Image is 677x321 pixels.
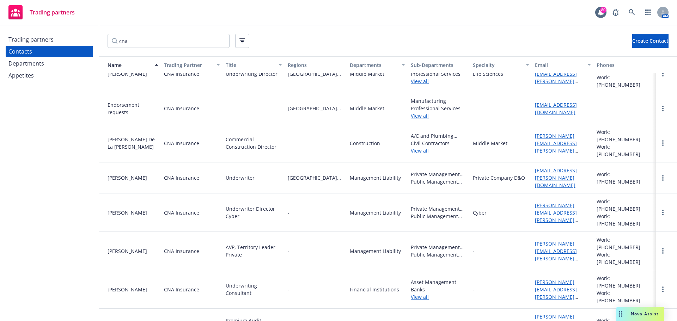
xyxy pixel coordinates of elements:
[288,140,344,147] span: -
[659,247,667,255] a: more
[108,70,158,78] div: [PERSON_NAME]
[411,70,467,78] span: Professional Services
[226,282,282,297] div: Underwriting Consultant
[108,209,158,216] div: [PERSON_NAME]
[350,209,401,216] div: Management Liability
[411,171,467,178] span: Private Management Liability
[164,174,199,181] div: CNA Insurance
[285,56,347,73] button: Regions
[288,70,344,78] span: [GEOGRAPHIC_DATA][US_STATE]
[659,69,667,78] a: more
[102,61,151,69] div: Name
[411,205,467,212] span: Private Management Liability
[609,5,623,19] a: Report a Bug
[6,2,78,22] a: Trading partners
[6,34,93,45] a: Trading partners
[411,286,467,293] span: Banks
[411,251,467,258] span: Public Management Liability
[625,5,639,19] a: Search
[411,105,467,112] span: Professional Services
[641,5,655,19] a: Switch app
[632,34,669,48] button: Create Contact
[411,78,467,85] a: View all
[164,286,199,293] div: CNA Insurance
[226,243,282,258] div: AVP, Territory Leader - Private
[473,140,507,147] div: Middle Market
[535,202,577,231] a: [PERSON_NAME][EMAIL_ADDRESS][PERSON_NAME][DOMAIN_NAME]
[108,136,158,150] div: [PERSON_NAME] De La [PERSON_NAME]
[597,105,598,112] div: -
[616,307,664,321] button: Nova Assist
[108,247,158,255] div: [PERSON_NAME]
[597,289,653,304] div: Work: [PHONE_NUMBER]
[411,293,467,301] a: View all
[597,212,653,227] div: Work: [PHONE_NUMBER]
[226,61,274,69] div: Title
[6,70,93,81] a: Appetites
[226,174,255,181] div: Underwriter
[473,247,475,255] div: -
[473,61,522,69] div: Specialty
[288,174,344,181] span: [GEOGRAPHIC_DATA][US_STATE]
[659,139,667,147] a: more
[350,105,384,112] div: Middle Market
[411,112,467,119] a: View all
[659,285,667,294] a: more
[597,251,653,266] div: Work: [PHONE_NUMBER]
[408,56,470,73] button: Sub-Departments
[597,274,653,289] div: Work: [PHONE_NUMBER]
[411,178,467,185] span: Public Management Liability
[535,240,577,269] a: [PERSON_NAME][EMAIL_ADDRESS][PERSON_NAME][DOMAIN_NAME]
[350,140,380,147] div: Construction
[350,174,401,181] div: Management Liability
[226,105,227,112] div: -
[411,147,467,154] a: View all
[473,174,525,181] div: Private Company D&O
[659,174,667,182] a: more
[350,61,397,69] div: Departments
[616,307,625,321] div: Drag to move
[164,247,199,255] div: CNA Insurance
[226,70,277,78] div: Underwriting Director
[411,97,467,105] span: Manufacturing
[8,46,32,57] div: Contacts
[597,198,653,212] div: Work: [PHONE_NUMBER]
[164,209,199,216] div: CNA Insurance
[8,70,34,81] div: Appetites
[597,74,653,88] div: Work: [PHONE_NUMBER]
[600,7,606,13] div: 80
[473,209,487,216] div: Cyber
[6,58,93,69] a: Departments
[8,58,44,69] div: Departments
[470,56,532,73] button: Specialty
[350,70,384,78] div: Middle Market
[473,70,503,78] div: Life Sciences
[226,205,282,220] div: Underwriter Director Cyber
[535,132,577,161] a: [PERSON_NAME][EMAIL_ADDRESS][PERSON_NAME][DOMAIN_NAME]
[597,236,653,251] div: Work: [PHONE_NUMBER]
[8,34,54,45] div: Trading partners
[164,70,199,78] div: CNA Insurance
[411,132,467,140] span: A/C and Plumbing Utility and Excavation
[108,34,230,48] input: Filter by keyword...
[288,61,344,69] div: Regions
[223,56,285,73] button: Title
[597,143,653,158] div: Work: [PHONE_NUMBER]
[597,171,653,185] div: Work: [PHONE_NUMBER]
[535,101,577,116] a: [EMAIL_ADDRESS][DOMAIN_NAME]
[411,140,467,147] span: Civil Contractors
[594,56,656,73] button: Phones
[532,56,594,73] button: Email
[411,212,467,220] span: Public Management Liability
[350,247,401,255] div: Management Liability
[164,105,199,112] div: CNA Insurance
[164,140,199,147] div: CNA Insurance
[288,105,344,112] span: [GEOGRAPHIC_DATA][US_STATE]
[164,61,213,69] div: Trading Partner
[288,247,344,255] span: -
[597,128,653,143] div: Work: [PHONE_NUMBER]
[99,56,161,73] button: Name
[535,167,577,189] a: [EMAIL_ADDRESS][PERSON_NAME][DOMAIN_NAME]
[597,61,653,69] div: Phones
